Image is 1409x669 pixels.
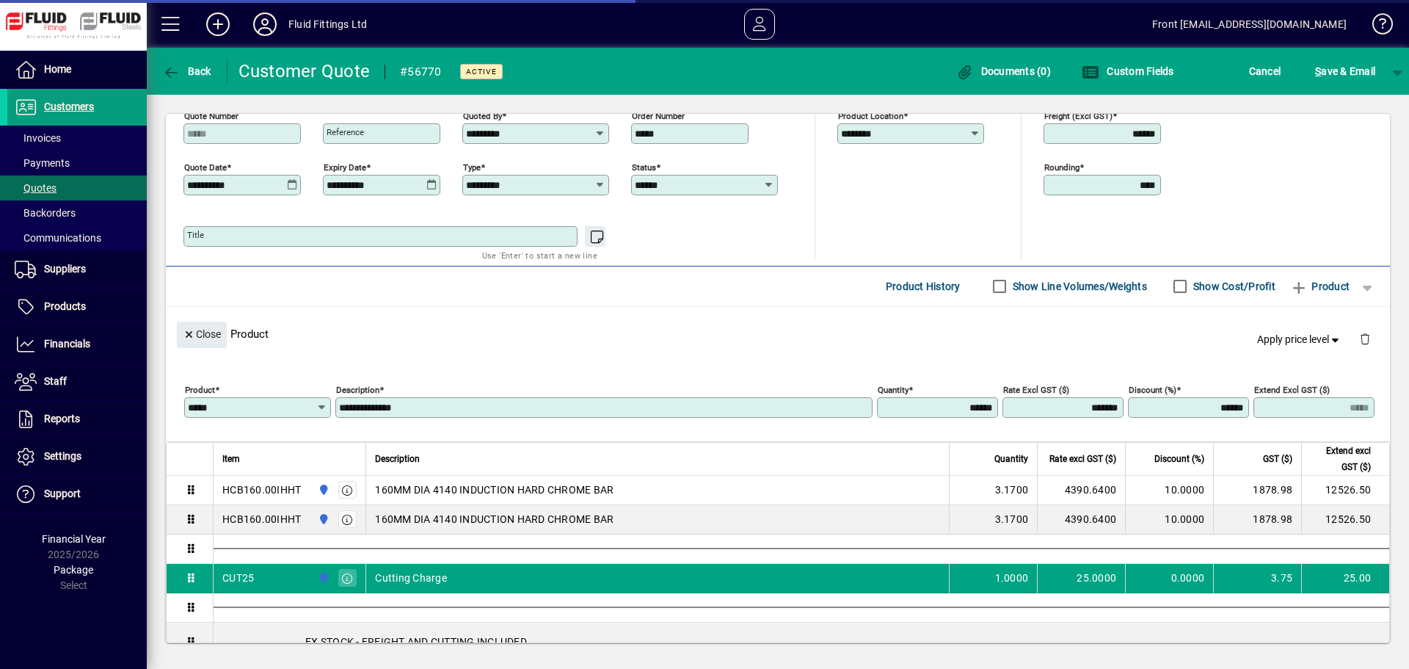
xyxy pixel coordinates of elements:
span: Product [1290,275,1350,298]
td: 0.0000 [1125,564,1213,593]
mat-label: Extend excl GST ($) [1254,384,1330,394]
mat-label: Order number [632,110,685,120]
mat-label: Quote date [184,162,227,172]
mat-label: Discount (%) [1129,384,1176,394]
span: 3.1700 [995,512,1029,527]
span: Close [183,322,221,347]
a: Staff [7,364,147,400]
mat-label: Description [336,384,379,394]
button: Apply price level [1251,326,1348,352]
a: Suppliers [7,251,147,288]
button: Cancel [1245,58,1285,84]
a: Home [7,51,147,88]
span: Custom Fields [1082,65,1174,77]
td: 1878.98 [1213,476,1301,505]
span: Cancel [1249,59,1281,83]
a: Products [7,289,147,325]
span: 160MM DIA 4140 INDUCTION HARD CHROME BAR [375,482,614,497]
span: Backorders [15,207,76,219]
span: Communications [15,232,101,244]
a: Reports [7,401,147,438]
span: GST ($) [1263,451,1292,467]
mat-hint: Use 'Enter' to start a new line [482,247,597,264]
mat-label: Quantity [878,384,909,394]
td: 12526.50 [1301,476,1389,505]
app-page-header-button: Back [147,58,227,84]
span: AUCKLAND [314,482,331,498]
div: Customer Quote [239,59,371,83]
mat-label: Quote number [184,110,239,120]
td: 3.75 [1213,564,1301,593]
span: Back [162,65,211,77]
span: AUCKLAND [314,570,331,586]
span: Documents (0) [955,65,1051,77]
button: Profile [241,11,288,37]
span: Support [44,488,81,499]
div: 4390.6400 [1046,512,1116,527]
span: Financials [44,338,90,350]
div: Product [166,307,1390,361]
span: Home [44,63,71,75]
span: Discount (%) [1154,451,1204,467]
app-page-header-button: Delete [1347,332,1383,345]
span: Quotes [15,182,57,194]
div: HCB160.00IHHT [222,512,301,527]
span: Apply price level [1257,332,1342,347]
span: Cutting Charge [375,571,447,585]
mat-label: Type [463,162,481,172]
a: Knowledge Base [1361,3,1391,51]
a: Backorders [7,200,147,225]
div: #56770 [400,60,442,84]
span: 3.1700 [995,482,1029,497]
span: Products [44,300,86,312]
mat-label: Product [185,384,215,394]
button: Product History [880,273,966,300]
a: Quotes [7,176,147,200]
td: 12526.50 [1301,505,1389,535]
mat-label: Product location [838,110,903,120]
mat-label: Quoted by [463,110,502,120]
button: Save & Email [1308,58,1383,84]
button: Delete [1347,322,1383,357]
mat-label: Rounding [1044,162,1079,172]
a: Communications [7,225,147,250]
button: Add [194,11,241,37]
span: Financial Year [42,533,106,545]
span: AUCKLAND [314,511,331,527]
span: Item [222,451,240,467]
div: CUT25 [222,571,254,585]
a: Invoices [7,126,147,151]
span: Settings [44,450,81,462]
mat-label: Freight (excl GST) [1044,110,1113,120]
mat-label: Title [187,230,204,240]
span: Product History [886,275,961,298]
button: Product [1283,273,1357,300]
a: Payments [7,151,147,176]
span: Active [466,67,497,76]
span: 160MM DIA 4140 INDUCTION HARD CHROME BAR [375,512,614,527]
span: Reports [44,413,80,424]
span: Rate excl GST ($) [1049,451,1116,467]
span: Payments [15,157,70,169]
span: Description [375,451,420,467]
td: 25.00 [1301,564,1389,593]
span: Customers [44,101,94,112]
mat-label: Rate excl GST ($) [1003,384,1069,394]
a: Settings [7,438,147,475]
span: Suppliers [44,263,86,275]
div: 25.0000 [1046,571,1116,585]
a: Support [7,476,147,513]
button: Back [159,58,215,84]
mat-label: Expiry date [324,162,366,172]
div: 4390.6400 [1046,482,1116,497]
td: 1878.98 [1213,505,1301,535]
mat-label: Status [632,162,656,172]
td: 10.0000 [1125,505,1213,535]
span: ave & Email [1315,59,1375,83]
span: Staff [44,375,67,387]
span: Extend excl GST ($) [1311,443,1371,475]
button: Custom Fields [1078,58,1178,84]
span: Invoices [15,132,61,144]
app-page-header-button: Close [173,327,230,340]
a: Financials [7,326,147,363]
